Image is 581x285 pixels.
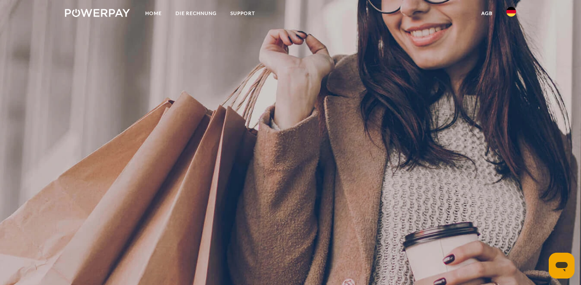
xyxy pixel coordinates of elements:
a: SUPPORT [224,6,262,21]
img: logo-powerpay-white.svg [65,9,130,17]
img: de [506,7,516,17]
a: Home [138,6,169,21]
a: agb [474,6,499,21]
iframe: Bouton de lancement de la fenêtre de messagerie [549,253,575,279]
a: DIE RECHNUNG [169,6,224,21]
